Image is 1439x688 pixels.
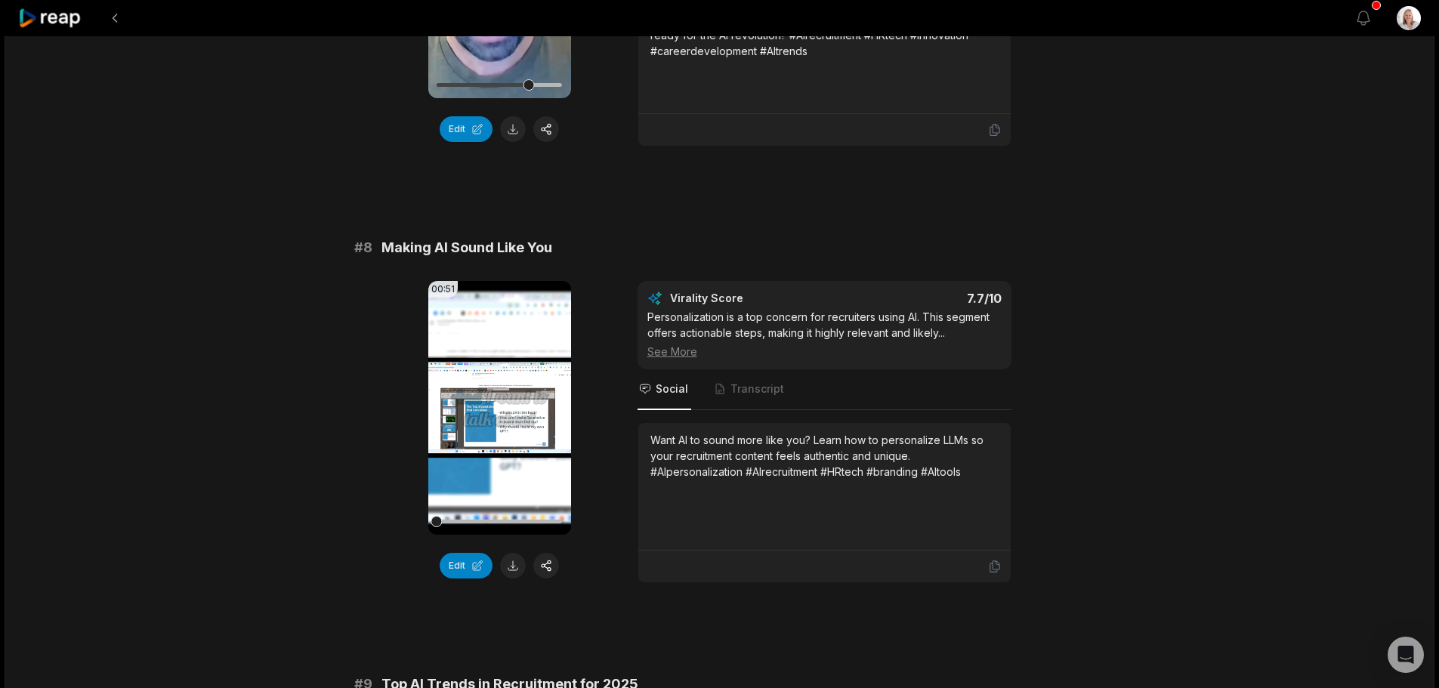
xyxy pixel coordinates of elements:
button: Edit [440,116,493,142]
button: Edit [440,553,493,578]
nav: Tabs [638,369,1011,410]
video: Your browser does not support mp4 format. [428,281,571,535]
div: Open Intercom Messenger [1388,637,1424,673]
div: Virality Score [670,291,832,306]
div: Want AI to sound more like you? Learn how to personalize LLMs so your recruitment content feels a... [650,432,999,480]
span: Making AI Sound Like You [381,237,552,258]
div: See More [647,344,1002,359]
span: Social [656,381,688,396]
div: 7.7 /10 [839,291,1002,306]
span: # 8 [354,237,372,258]
span: Transcript [730,381,784,396]
div: Personalization is a top concern for recruiters using AI. This segment offers actionable steps, m... [647,309,1002,359]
